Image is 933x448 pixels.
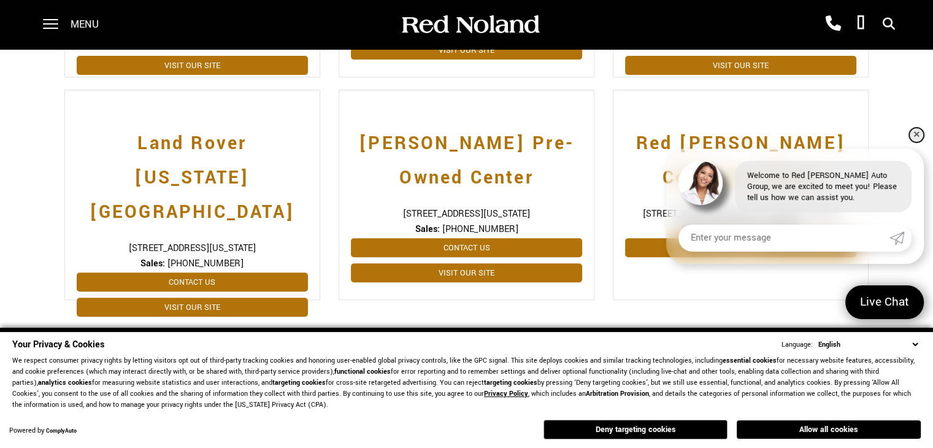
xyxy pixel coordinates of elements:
div: Welcome to Red [PERSON_NAME] Auto Group, we are excited to meet you! Please tell us how we can as... [735,161,912,212]
span: [PHONE_NUMBER] [167,257,244,270]
a: Live Chat [845,285,924,319]
strong: Sales: [415,223,439,236]
span: Live Chat [854,294,915,311]
div: Language: [781,341,813,349]
a: ComplyAuto [46,427,77,435]
span: [STREET_ADDRESS][PERSON_NAME][US_STATE] [625,207,856,220]
span: [STREET_ADDRESS][US_STATE] [77,242,308,255]
a: Land Rover [US_STATE][GEOGRAPHIC_DATA] [77,114,308,230]
button: Deny targeting cookies [543,420,728,439]
a: Visit Our Site [77,298,308,317]
a: Visit Our Site [77,56,308,75]
strong: analytics cookies [38,378,92,387]
strong: Sales: [140,257,165,270]
strong: targeting cookies [484,378,537,387]
a: Visit Our Site [351,263,582,282]
a: Visit Our Site [351,41,582,60]
p: We respect consumer privacy rights by letting visitors opt out of third-party tracking cookies an... [12,355,921,411]
div: Powered by [9,427,77,435]
span: Your Privacy & Cookies [12,338,104,351]
input: Enter your message [678,225,889,252]
a: Visit Our Site [625,238,856,257]
a: Privacy Policy [484,389,528,398]
button: Allow all cookies [737,420,921,439]
strong: functional cookies [334,367,391,376]
span: [STREET_ADDRESS][US_STATE] [351,207,582,220]
img: Agent profile photo [678,161,723,205]
span: [PHONE_NUMBER] [625,223,856,236]
a: Submit [889,225,912,252]
a: Visit Our Site [625,56,856,75]
a: [PERSON_NAME] Pre-Owned Center [351,114,582,195]
a: Contact Us [351,238,582,257]
strong: essential cookies [723,356,777,365]
select: Language Select [815,339,921,350]
strong: targeting cookies [272,378,326,387]
a: Contact Us [77,272,308,292]
strong: Arbitration Provision [586,389,649,398]
span: [PHONE_NUMBER] [442,223,518,236]
img: Red Noland Auto Group [399,14,540,36]
a: Red [PERSON_NAME] Collision Center [625,114,856,195]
